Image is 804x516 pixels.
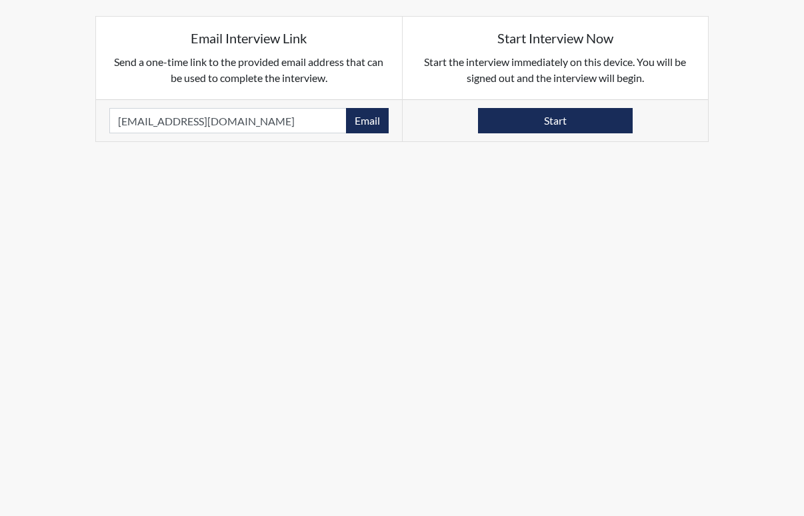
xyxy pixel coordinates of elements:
[478,108,633,133] button: Start
[109,30,389,46] h5: Email Interview Link
[109,108,347,133] input: Email Address
[416,54,695,86] p: Start the interview immediately on this device. You will be signed out and the interview will begin.
[416,30,695,46] h5: Start Interview Now
[109,54,389,86] p: Send a one-time link to the provided email address that can be used to complete the interview.
[346,108,389,133] button: Email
